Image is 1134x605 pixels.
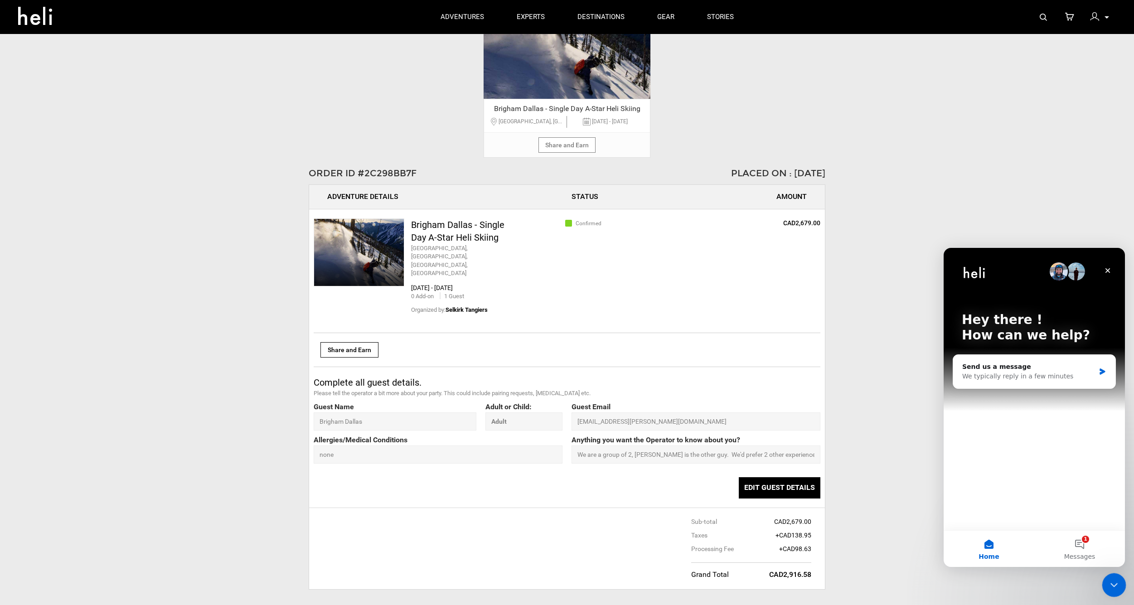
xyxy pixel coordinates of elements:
img: search-bar-icon.svg [1040,14,1047,21]
p: experts [517,12,545,22]
div: Confirmed [567,218,651,227]
span: Sub-total [691,517,717,526]
label: Allergies/Medical Conditions [314,435,407,445]
span: CAD2,679.00 [783,219,820,227]
span: +CAD138.95 [775,531,811,540]
span: CAD2,679.00 [774,517,811,526]
iframe: Intercom live chat [944,248,1125,567]
span: Grand Total [691,570,729,580]
label: Guest Name [314,402,476,412]
p: destinations [577,12,625,22]
label: Anything you want the Operator to know about you? [572,435,740,445]
div: Adventure Details [327,192,562,202]
span: Selkirk Tangiers [446,306,488,313]
iframe: Intercom live chat [1102,573,1126,597]
div: Status [572,192,685,202]
div: Organized by: [411,292,520,315]
span: Processing Fee [691,544,734,553]
div: Share and Earn [320,342,378,358]
div: Complete all guest details. [314,376,669,389]
span: Brigham Dallas - Single Day A-Star Heli Skiing [491,104,643,114]
img: signin-icon-3x.png [1090,12,1099,21]
span: +CAD98.63 [779,544,811,553]
div: 1 Guest [440,292,464,301]
div: Order ID #2C298BB7F [309,167,567,180]
label: Adult or Child: [485,402,562,431]
span: 0 Add-on [411,293,434,300]
div: [DATE] - [DATE] [411,283,567,292]
div: Brigham Dallas - Single Day A-Star Heli Skiing [411,218,520,244]
div: Placed On : [DATE] [567,167,825,180]
div: Please tell the operator a bit more about your party. This could include pairing requests, [MEDIC... [314,389,669,398]
div: [GEOGRAPHIC_DATA], [GEOGRAPHIC_DATA], [GEOGRAPHIC_DATA], [GEOGRAPHIC_DATA] [411,244,520,278]
li: [DATE] - [DATE] [567,116,643,128]
button: Edit Guest Details [739,477,820,499]
span: [GEOGRAPHIC_DATA], [GEOGRAPHIC_DATA], [GEOGRAPHIC_DATA], [GEOGRAPHIC_DATA] [499,118,714,125]
span: Taxes [691,531,708,540]
p: adventures [441,12,484,22]
select: Adult or Child: [485,412,562,431]
div: Amount [699,192,807,202]
span: CAD2,916.58 [751,570,812,580]
label: Guest Email [572,402,611,412]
